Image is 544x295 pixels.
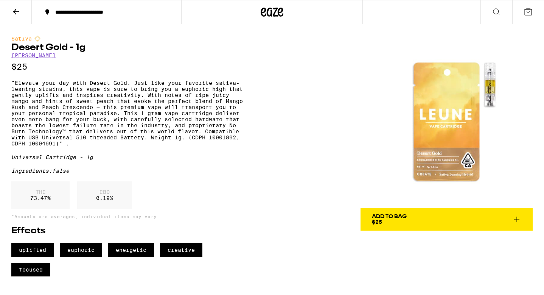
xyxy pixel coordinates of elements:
[160,243,202,257] span: creative
[108,243,154,257] span: energetic
[372,219,382,225] span: $25
[361,36,533,208] img: LEUNE - Desert Gold - 1g
[11,214,246,219] p: *Amounts are averages, individual items may vary.
[11,243,54,257] span: uplifted
[11,226,246,236] h2: Effects
[11,263,50,276] span: focused
[11,62,246,72] p: $25
[96,189,113,195] p: CBD
[11,43,246,52] h1: Desert Gold - 1g
[11,36,246,42] div: Sativa
[34,36,40,42] img: sativaColor.svg
[77,181,132,209] div: 0.19 %
[372,214,407,219] div: Add To Bag
[361,208,533,231] button: Add To Bag$25
[60,243,102,257] span: euphoric
[11,168,246,174] div: Ingredients: false
[11,80,246,147] p: "Elevate your day with Desert Gold. Just like your favorite sativa-leaning strains, this vape is ...
[30,189,51,195] p: THC
[11,52,56,58] a: [PERSON_NAME]
[11,154,246,160] div: Universal Cartridge - 1g
[11,181,70,209] div: 73.47 %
